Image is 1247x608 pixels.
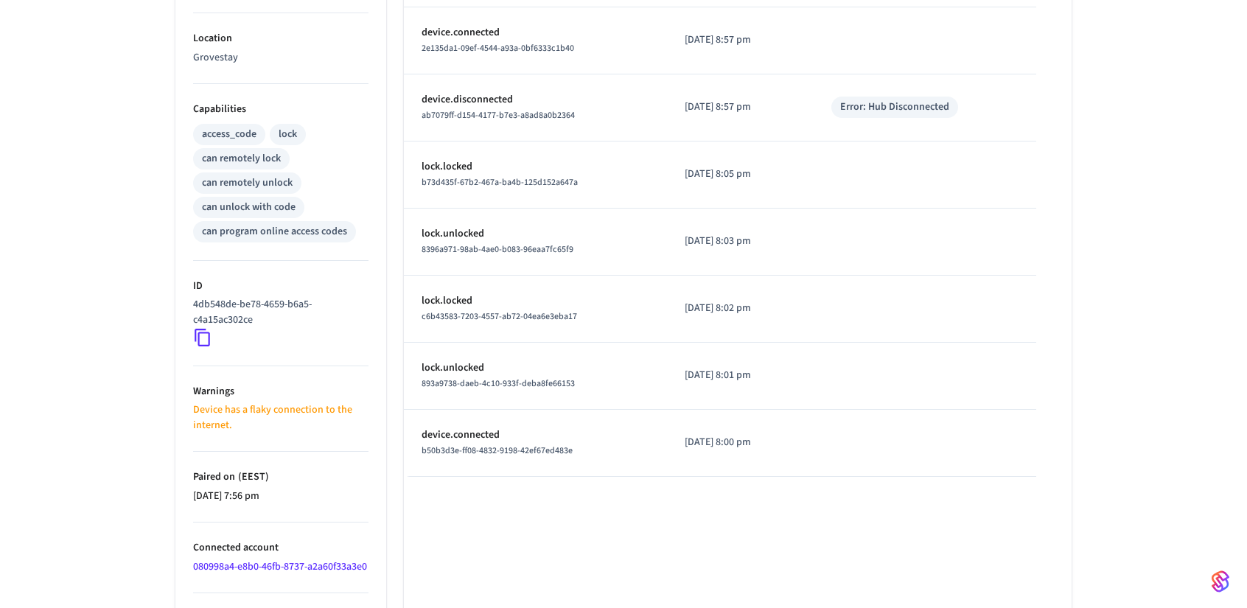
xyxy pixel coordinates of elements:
[193,402,368,433] p: Device has a flaky connection to the internet.
[193,102,368,117] p: Capabilities
[422,176,578,189] span: b73d435f-67b2-467a-ba4b-125d152a647a
[193,489,368,504] p: [DATE] 7:56 pm
[193,540,368,556] p: Connected account
[202,127,256,142] div: access_code
[202,175,293,191] div: can remotely unlock
[422,310,577,323] span: c6b43583-7203-4557-ab72-04ea6e3eba17
[193,279,368,294] p: ID
[840,99,949,115] div: Error: Hub Disconnected
[422,109,575,122] span: ab7079ff-d154-4177-b7e3-a8ad8a0b2364
[202,224,347,240] div: can program online access codes
[193,31,368,46] p: Location
[422,25,649,41] p: device.connected
[422,444,573,457] span: b50b3d3e-ff08-4832-9198-42ef67ed483e
[422,159,649,175] p: lock.locked
[235,469,269,484] span: ( EEST )
[685,234,796,249] p: [DATE] 8:03 pm
[279,127,297,142] div: lock
[685,435,796,450] p: [DATE] 8:00 pm
[422,360,649,376] p: lock.unlocked
[685,301,796,316] p: [DATE] 8:02 pm
[422,92,649,108] p: device.disconnected
[422,226,649,242] p: lock.unlocked
[193,559,367,574] a: 080998a4-e8b0-46fb-8737-a2a60f33a3e0
[685,32,796,48] p: [DATE] 8:57 pm
[685,99,796,115] p: [DATE] 8:57 pm
[685,167,796,182] p: [DATE] 8:05 pm
[202,151,281,167] div: can remotely lock
[422,293,649,309] p: lock.locked
[422,243,573,256] span: 8396a971-98ab-4ae0-b083-96eaa7fc65f9
[422,377,575,390] span: 893a9738-daeb-4c10-933f-deba8fe66153
[202,200,296,215] div: can unlock with code
[685,368,796,383] p: [DATE] 8:01 pm
[193,469,368,485] p: Paired on
[193,50,368,66] p: Grovestay
[1212,570,1229,593] img: SeamLogoGradient.69752ec5.svg
[193,384,368,399] p: Warnings
[422,42,574,55] span: 2e135da1-09ef-4544-a93a-0bf6333c1b40
[193,297,363,328] p: 4db548de-be78-4659-b6a5-c4a15ac302ce
[422,427,649,443] p: device.connected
